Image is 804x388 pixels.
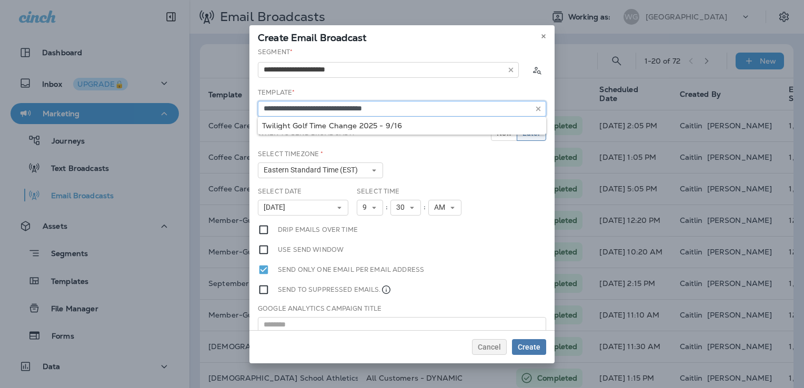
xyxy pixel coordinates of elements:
label: Drip emails over time [278,224,358,236]
span: Now [497,129,511,137]
span: [DATE] [264,203,289,212]
button: Cancel [472,339,507,355]
span: 9 [363,203,371,212]
span: Later [522,129,540,137]
div: : [383,200,390,216]
button: 30 [390,200,421,216]
label: Select Timezone [258,150,323,158]
div: : [421,200,428,216]
button: Create [512,339,546,355]
span: 30 [396,203,409,212]
div: Twilight Golf Time Change 2025 - 9/16 [262,121,542,130]
span: AM [434,203,449,212]
button: Eastern Standard Time (EST) [258,162,383,178]
div: Create Email Broadcast [249,25,555,47]
span: Eastern Standard Time (EST) [264,166,362,175]
label: Send to suppressed emails. [278,284,391,295]
label: Google Analytics Campaign Title [258,304,381,313]
span: Cancel [478,343,501,351]
label: Select Date [258,187,302,196]
button: Calculate the estimated number of emails to be sent based on selected segment. (This could take a... [527,60,546,79]
label: Send only one email per email address [278,264,424,275]
label: Select Time [357,187,400,196]
button: AM [428,200,461,216]
label: Template [258,88,295,97]
button: 9 [357,200,383,216]
label: Use send window [278,244,344,256]
span: Create [518,343,540,351]
button: [DATE] [258,200,348,216]
label: Segment [258,48,293,56]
